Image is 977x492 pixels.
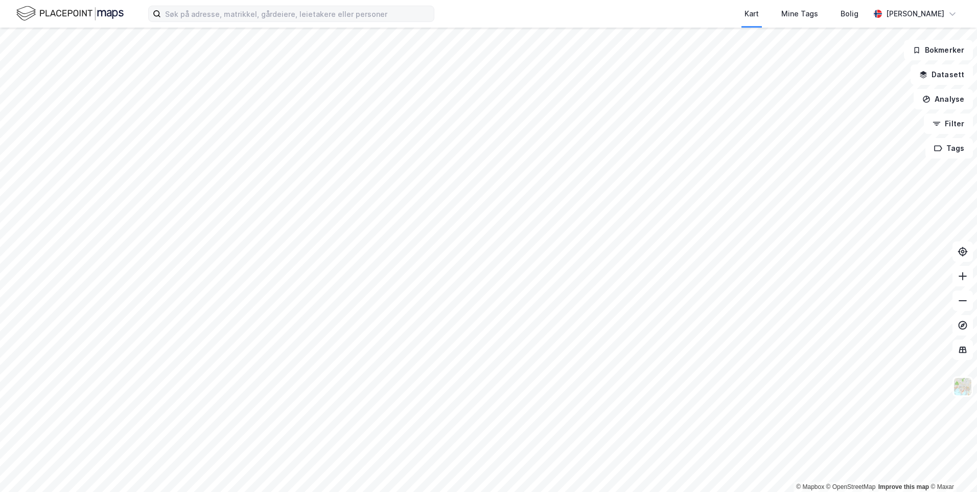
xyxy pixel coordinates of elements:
a: Improve this map [878,483,929,490]
div: Kart [745,8,759,20]
div: Kontrollprogram for chat [926,443,977,492]
img: Z [953,377,972,396]
img: logo.f888ab2527a4732fd821a326f86c7f29.svg [16,5,124,23]
button: Datasett [911,64,973,85]
button: Filter [924,114,973,134]
button: Bokmerker [904,40,973,60]
a: OpenStreetMap [826,483,876,490]
div: Mine Tags [781,8,818,20]
button: Tags [925,138,973,159]
div: Bolig [841,8,858,20]
button: Analyse [914,89,973,109]
div: [PERSON_NAME] [886,8,944,20]
iframe: Chat Widget [926,443,977,492]
input: Søk på adresse, matrikkel, gårdeiere, leietakere eller personer [161,6,434,21]
a: Mapbox [796,483,824,490]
